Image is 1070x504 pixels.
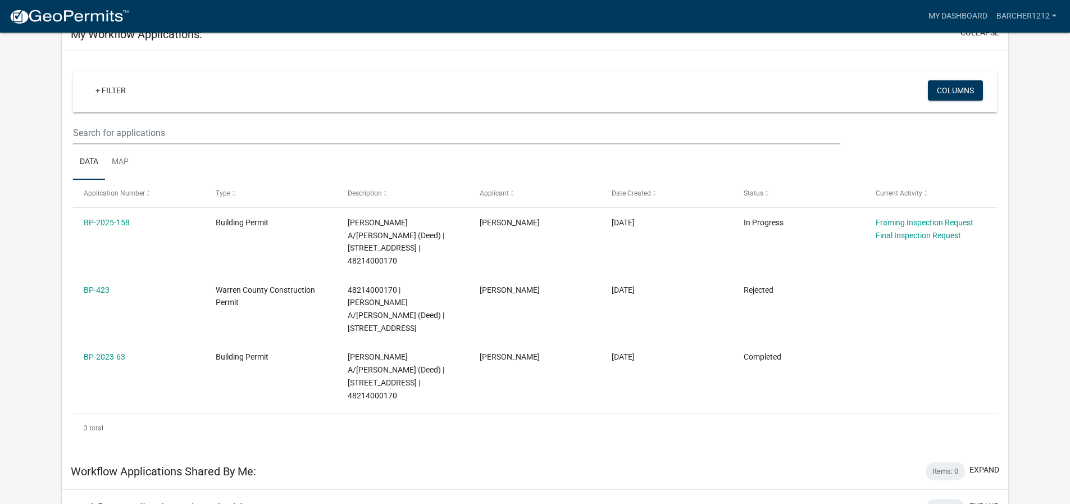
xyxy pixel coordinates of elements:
datatable-header-cell: Applicant [469,180,601,207]
span: Application Number [84,189,145,197]
div: collapse [62,51,1008,453]
span: Status [744,189,763,197]
span: Completed [744,352,781,361]
span: Type [216,189,230,197]
span: 08/11/2025 [612,218,635,227]
datatable-header-cell: Description [337,180,469,207]
span: Building Permit [216,218,268,227]
span: Rejected [744,285,773,294]
a: BP-2025-158 [84,218,130,227]
datatable-header-cell: Date Created [601,180,733,207]
a: Final Inspection Request [876,231,961,240]
span: 06/14/2023 [612,352,635,361]
button: collapse [960,27,999,39]
datatable-header-cell: Status [732,180,864,207]
span: ARCHER, BRANT A/ROBIN (Deed) | 1410 E BOSTON AVE | 48214000170 [348,218,444,265]
span: Brant Archer [480,285,540,294]
a: BP-2023-63 [84,352,125,361]
a: + Filter [86,80,135,101]
a: Data [73,144,105,180]
span: 08/07/2025 [612,285,635,294]
span: Applicant [480,189,509,197]
button: expand [969,464,999,476]
span: Brant Archer [480,218,540,227]
h5: My Workflow Applications: [71,28,202,41]
div: Items: 0 [926,462,965,480]
span: In Progress [744,218,784,227]
datatable-header-cell: Current Activity [864,180,996,207]
span: Warren County Construction Permit [216,285,315,307]
a: barcher1212 [992,6,1061,27]
input: Search for applications [73,121,840,144]
button: Columns [928,80,983,101]
a: Map [105,144,135,180]
span: ARCHER, BRANT A/ROBIN (Deed) | 1410 E BOSTON AVE | 48214000170 [348,352,444,399]
a: BP-423 [84,285,110,294]
a: Framing Inspection Request [876,218,973,227]
span: Brant Archer [480,352,540,361]
datatable-header-cell: Type [205,180,337,207]
h5: Workflow Applications Shared By Me: [71,465,256,478]
span: 48214000170 | ARCHER, BRANT A/ROBIN (Deed) | 1410 E BOSTON AVE [348,285,444,333]
span: Date Created [612,189,651,197]
span: Building Permit [216,352,268,361]
span: Current Activity [876,189,922,197]
span: Description [348,189,382,197]
a: My Dashboard [924,6,992,27]
div: 3 total [73,414,997,442]
datatable-header-cell: Application Number [73,180,205,207]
